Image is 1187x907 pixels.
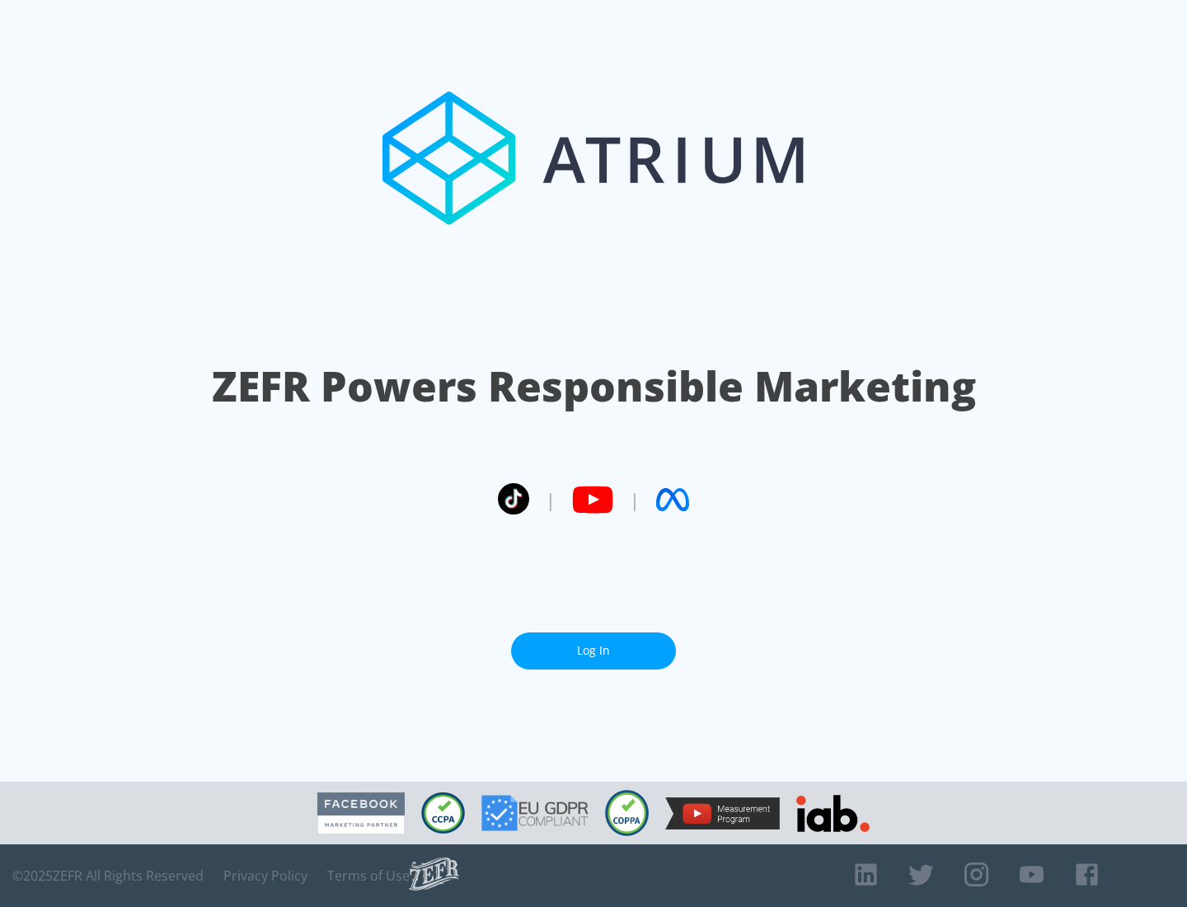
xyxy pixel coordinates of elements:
span: © 2025 ZEFR All Rights Reserved [12,867,204,884]
img: COPPA Compliant [605,790,649,836]
img: YouTube Measurement Program [665,797,780,829]
img: Facebook Marketing Partner [317,792,405,834]
img: IAB [796,795,870,832]
img: GDPR Compliant [481,795,589,831]
a: Privacy Policy [223,867,307,884]
a: Terms of Use [327,867,410,884]
h1: ZEFR Powers Responsible Marketing [212,358,976,415]
a: Log In [511,632,676,670]
span: | [546,487,556,512]
img: CCPA Compliant [421,792,465,834]
span: | [630,487,640,512]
